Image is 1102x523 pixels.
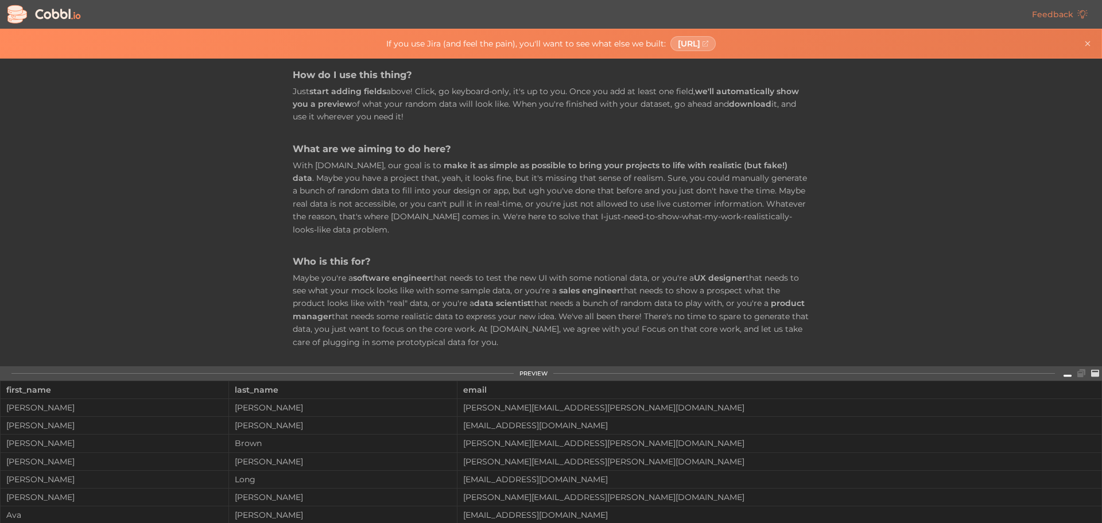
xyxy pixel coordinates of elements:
p: Just above! Click, go keyboard-only, it's up to you. Once you add at least one field, of what you... [293,85,809,123]
div: [PERSON_NAME] [1,475,228,484]
p: With [DOMAIN_NAME], our goal is to . Maybe you have a project that, yeah, it looks fine, but it's... [293,159,809,236]
span: [URL] [678,39,700,48]
button: Close banner [1081,37,1095,51]
strong: product manager [293,298,805,321]
div: [PERSON_NAME][EMAIL_ADDRESS][PERSON_NAME][DOMAIN_NAME] [457,403,1101,412]
div: last_name [235,381,451,398]
div: Long [229,475,457,484]
span: If you use Jira (and feel the pain), you'll want to see what else we built: [386,39,666,48]
div: Brown [229,439,457,448]
a: [URL] [670,36,716,51]
div: [EMAIL_ADDRESS][DOMAIN_NAME] [457,475,1101,484]
div: Ava [1,510,228,520]
a: Feedback [1023,5,1096,24]
div: email [463,381,1096,398]
div: [PERSON_NAME][EMAIL_ADDRESS][PERSON_NAME][DOMAIN_NAME] [457,457,1101,466]
p: Maybe you're a that needs to test the new UI with some notional data, or you're a that needs to s... [293,272,809,348]
div: [EMAIL_ADDRESS][DOMAIN_NAME] [457,421,1101,430]
strong: software engineer [353,273,430,283]
div: [PERSON_NAME] [229,421,457,430]
div: [PERSON_NAME] [1,457,228,466]
div: [PERSON_NAME] [1,493,228,502]
div: [PERSON_NAME][EMAIL_ADDRESS][PERSON_NAME][DOMAIN_NAME] [457,493,1101,502]
div: [PERSON_NAME] [229,493,457,502]
div: [PERSON_NAME] [229,457,457,466]
strong: data scientist [474,298,531,308]
div: [PERSON_NAME] [229,403,457,412]
strong: start adding fields [309,86,386,96]
div: PREVIEW [519,370,548,377]
div: first_name [6,381,223,398]
strong: UX designer [694,273,746,283]
div: [EMAIL_ADDRESS][DOMAIN_NAME] [457,510,1101,520]
strong: sales engineer [559,285,620,296]
h3: What are we aiming to do here? [293,142,809,155]
strong: download [729,99,771,109]
div: [PERSON_NAME] [229,510,457,520]
strong: make it as simple as possible to bring your projects to life with realistic (but fake!) data [293,160,787,183]
div: [PERSON_NAME] [1,439,228,448]
h3: Who is this for? [293,255,809,268]
div: [PERSON_NAME] [1,421,228,430]
div: [PERSON_NAME] [1,403,228,412]
div: [PERSON_NAME][EMAIL_ADDRESS][PERSON_NAME][DOMAIN_NAME] [457,439,1101,448]
h3: How do I use this thing? [293,68,809,81]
